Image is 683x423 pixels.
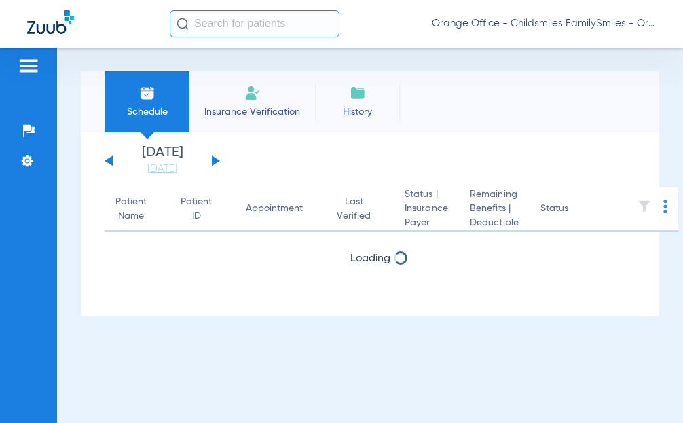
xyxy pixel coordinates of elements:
[663,200,667,213] img: group-dot-blue.svg
[405,202,448,230] span: Insurance Payer
[459,187,530,232] th: Remaining Benefits |
[394,187,459,232] th: Status |
[139,85,155,101] img: Schedule
[244,85,261,101] img: Manual Insurance Verification
[350,85,366,101] img: History
[122,146,203,176] li: [DATE]
[115,195,159,223] div: Patient Name
[27,10,74,34] img: Zuub Logo
[638,200,651,213] img: filter.svg
[470,216,519,230] span: Deductible
[432,17,656,31] span: Orange Office - Childsmiles FamilySmiles - Orange St Dental Associates LLC - Orange General DBA A...
[530,187,621,232] th: Status
[115,105,179,119] span: Schedule
[350,253,390,264] span: Loading
[325,105,390,119] span: History
[122,162,203,176] a: [DATE]
[246,202,303,216] div: Appointment
[115,195,147,223] div: Patient Name
[337,195,383,223] div: Last Verified
[337,195,371,223] div: Last Verified
[170,10,339,37] input: Search for patients
[181,195,212,223] div: Patient ID
[181,195,224,223] div: Patient ID
[18,58,39,74] img: hamburger-icon
[246,202,315,216] div: Appointment
[177,18,189,30] img: Search Icon
[200,105,305,119] span: Insurance Verification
